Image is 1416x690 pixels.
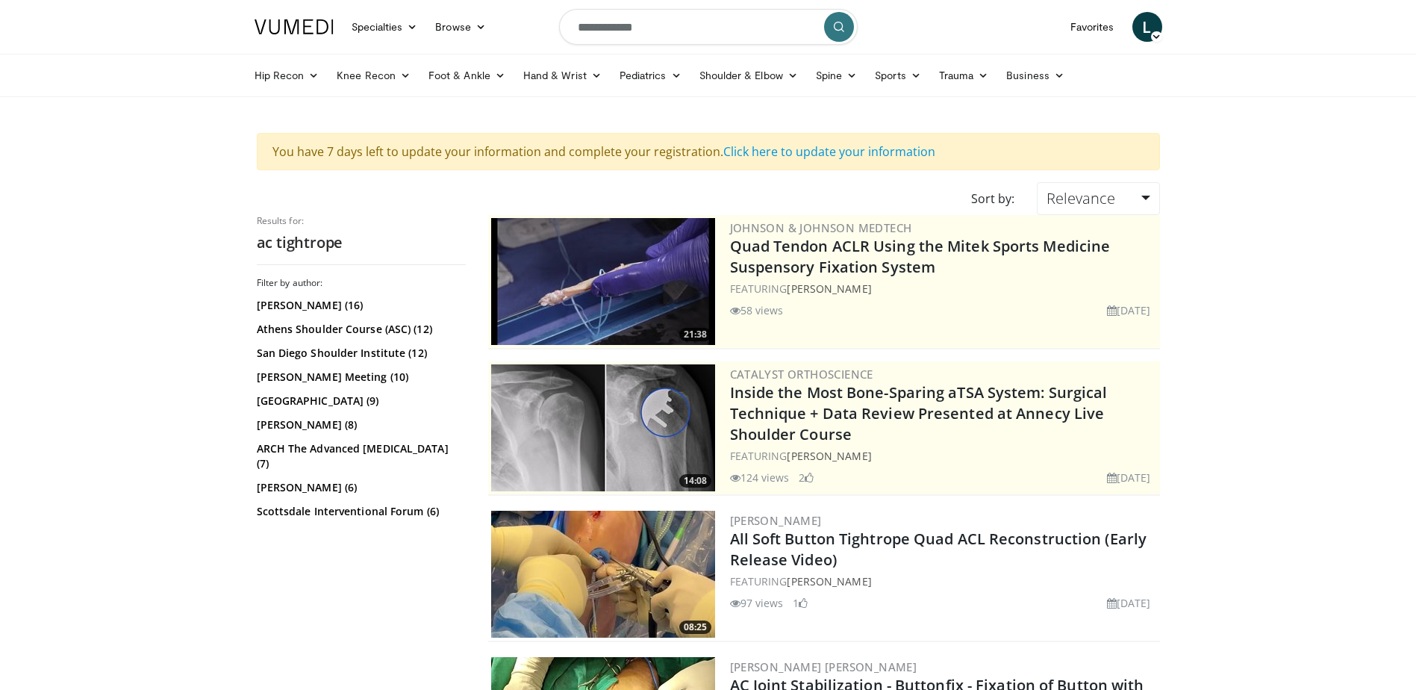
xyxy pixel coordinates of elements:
[1132,12,1162,42] a: L
[1047,188,1115,208] span: Relevance
[730,574,1157,589] div: FEATURING
[491,511,715,638] a: 08:25
[730,470,790,485] li: 124 views
[255,19,334,34] img: VuMedi Logo
[491,364,715,491] a: 14:08
[426,12,495,42] a: Browse
[257,417,462,432] a: [PERSON_NAME] (8)
[257,215,466,227] p: Results for:
[723,143,935,160] a: Click here to update your information
[257,133,1160,170] div: You have 7 days left to update your information and complete your registration.
[1107,595,1151,611] li: [DATE]
[730,236,1111,277] a: Quad Tendon ACLR Using the Mitek Sports Medicine Suspensory Fixation System
[730,220,912,235] a: Johnson & Johnson MedTech
[328,60,420,90] a: Knee Recon
[491,218,715,345] a: 21:38
[730,529,1147,570] a: All Soft Button Tightrope Quad ACL Reconstruction (Early Release Video)
[257,504,462,519] a: Scottsdale Interventional Forum (6)
[807,60,866,90] a: Spine
[491,511,715,638] img: 4dd2d580-7293-4c86-8559-bd212ab0b0f8.300x170_q85_crop-smart_upscale.jpg
[420,60,514,90] a: Foot & Ankle
[491,364,715,491] img: 9f15458b-d013-4cfd-976d-a83a3859932f.300x170_q85_crop-smart_upscale.jpg
[1107,470,1151,485] li: [DATE]
[257,322,462,337] a: Athens Shoulder Course (ASC) (12)
[730,382,1108,444] a: Inside the Most Bone-Sparing aTSA System: Surgical Technique + Data Review Presented at Annecy Li...
[866,60,930,90] a: Sports
[730,302,784,318] li: 58 views
[787,574,871,588] a: [PERSON_NAME]
[257,480,462,495] a: [PERSON_NAME] (6)
[257,441,462,471] a: ARCH The Advanced [MEDICAL_DATA] (7)
[257,346,462,361] a: San Diego Shoulder Institute (12)
[960,182,1026,215] div: Sort by:
[679,474,711,488] span: 14:08
[257,277,466,289] h3: Filter by author:
[257,298,462,313] a: [PERSON_NAME] (16)
[730,513,822,528] a: [PERSON_NAME]
[730,659,917,674] a: [PERSON_NAME] [PERSON_NAME]
[730,595,784,611] li: 97 views
[257,233,466,252] h2: ac tightrope
[246,60,328,90] a: Hip Recon
[679,621,711,634] span: 08:25
[1037,182,1159,215] a: Relevance
[343,12,427,42] a: Specialties
[514,60,611,90] a: Hand & Wrist
[611,60,690,90] a: Pediatrics
[257,370,462,385] a: [PERSON_NAME] Meeting (10)
[679,328,711,341] span: 21:38
[559,9,858,45] input: Search topics, interventions
[491,218,715,345] img: b78fd9da-dc16-4fd1-a89d-538d899827f1.300x170_q85_crop-smart_upscale.jpg
[730,367,873,382] a: Catalyst OrthoScience
[1061,12,1123,42] a: Favorites
[1107,302,1151,318] li: [DATE]
[799,470,814,485] li: 2
[930,60,998,90] a: Trauma
[793,595,808,611] li: 1
[787,449,871,463] a: [PERSON_NAME]
[787,282,871,296] a: [PERSON_NAME]
[730,448,1157,464] div: FEATURING
[257,394,462,408] a: [GEOGRAPHIC_DATA] (9)
[997,60,1073,90] a: Business
[730,281,1157,296] div: FEATURING
[690,60,807,90] a: Shoulder & Elbow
